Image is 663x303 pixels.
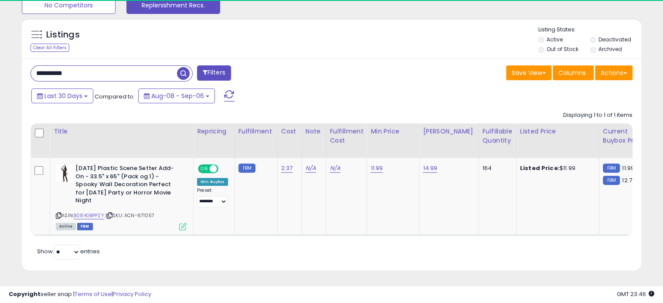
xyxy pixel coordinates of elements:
div: seller snap | | [9,290,151,299]
div: Displaying 1 to 1 of 1 items [563,111,632,119]
a: B084GBPPZY [74,212,104,219]
a: 2.37 [281,164,293,173]
a: N/A [306,164,316,173]
div: Fulfillment [238,127,274,136]
a: Terms of Use [75,290,112,298]
span: Aug-08 - Sep-06 [151,92,204,100]
span: | SKU: ACN-671057 [105,212,154,219]
div: $11.99 [520,164,592,172]
div: ASIN: [56,164,187,229]
span: Show: entries [37,247,100,255]
button: Filters [197,65,231,81]
span: 2025-10-7 23:46 GMT [617,290,654,298]
button: Columns [553,65,594,80]
div: Clear All Filters [31,44,69,52]
a: N/A [330,164,340,173]
div: Min Price [371,127,415,136]
div: Fulfillable Quantity [483,127,513,145]
div: Title [54,127,190,136]
small: FBM [603,176,620,185]
span: Columns [558,68,586,77]
p: Listing States: [538,26,641,34]
div: Listed Price [520,127,595,136]
div: Preset: [197,187,228,207]
span: FBM [77,223,93,230]
button: Aug-08 - Sep-06 [138,89,215,103]
div: Repricing [197,127,231,136]
small: FBM [238,163,255,173]
button: Last 30 Days [31,89,93,103]
div: Cost [281,127,298,136]
div: Note [306,127,323,136]
small: FBM [603,163,620,173]
b: Listed Price: [520,164,560,172]
span: 11.99 [622,164,634,172]
span: All listings currently available for purchase on Amazon [56,223,76,230]
a: 14.99 [423,164,437,173]
h5: Listings [46,29,80,41]
label: Active [547,36,563,43]
a: Privacy Policy [113,290,151,298]
label: Archived [598,45,622,53]
img: 31dBtGKcOjL._SL40_.jpg [56,164,73,182]
div: [PERSON_NAME] [423,127,475,136]
div: Fulfillment Cost [330,127,364,145]
div: 164 [483,164,510,172]
div: Win BuyBox [197,178,228,186]
span: OFF [217,165,231,173]
span: Compared to: [95,92,135,101]
div: Current Buybox Price [603,127,648,145]
button: Save View [506,65,551,80]
span: ON [199,165,210,173]
label: Out of Stock [547,45,578,53]
span: Last 30 Days [44,92,82,100]
label: Deactivated [598,36,631,43]
strong: Copyright [9,290,41,298]
button: Actions [595,65,632,80]
span: 12.77 [622,176,635,184]
a: 11.99 [371,164,383,173]
b: [DATE] Plastic Scene Setter Add-On - 33.5" x 65" (Pack og 1) - Spooky Wall Decoration Perfect for... [75,164,181,207]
